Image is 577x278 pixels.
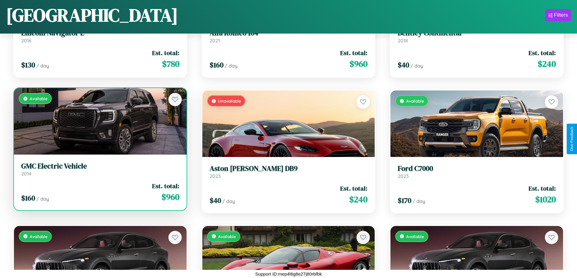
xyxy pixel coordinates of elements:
span: $ 40 [210,195,221,205]
a: Ford C70002023 [398,164,556,179]
div: Give Feedback [570,127,574,151]
span: 2016 [21,38,32,44]
span: $ 240 [538,58,556,70]
span: $ 170 [398,195,411,205]
span: / day [413,198,425,204]
span: $ 240 [349,193,367,205]
span: Est. total: [340,48,367,57]
span: Est. total: [152,48,179,57]
span: / day [36,63,49,69]
span: Est. total: [529,184,556,193]
span: / day [225,63,237,69]
span: $ 780 [162,58,179,70]
span: Available [218,234,236,239]
span: $ 960 [350,58,367,70]
span: $ 160 [210,60,224,70]
a: Bentley Continental2018 [398,29,556,44]
span: Unavailable [218,98,241,103]
span: Est. total: [529,48,556,57]
h3: Ford C7000 [398,164,556,173]
h3: GMC Electric Vehicle [21,162,179,171]
a: GMC Electric Vehicle2014 [21,162,179,177]
span: Available [406,98,424,103]
span: Available [30,234,48,239]
span: $ 960 [161,191,179,203]
span: 2021 [210,38,220,44]
span: 2023 [398,173,409,179]
span: $ 130 [21,60,35,70]
span: / day [410,63,423,69]
span: $ 160 [21,193,35,203]
p: Support ID: mep4l6g8e27j80rbfbk [255,270,322,278]
span: 2014 [21,171,32,177]
span: Available [30,96,48,101]
a: Aston [PERSON_NAME] DB92023 [210,164,368,179]
a: Lincoln Navigator L2016 [21,29,179,44]
span: Est. total: [340,184,367,193]
button: Filters [545,9,571,21]
a: Alfa Romeo 1642021 [210,29,368,44]
span: 2023 [210,173,221,179]
div: Filters [554,12,568,18]
span: $ 1020 [535,193,556,205]
span: $ 40 [398,60,409,70]
span: / day [36,196,49,202]
h3: Aston [PERSON_NAME] DB9 [210,164,368,173]
span: Est. total: [152,182,179,190]
h1: [GEOGRAPHIC_DATA] [6,3,178,28]
span: / day [222,198,235,204]
span: Available [406,234,424,239]
span: 2018 [398,38,408,44]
